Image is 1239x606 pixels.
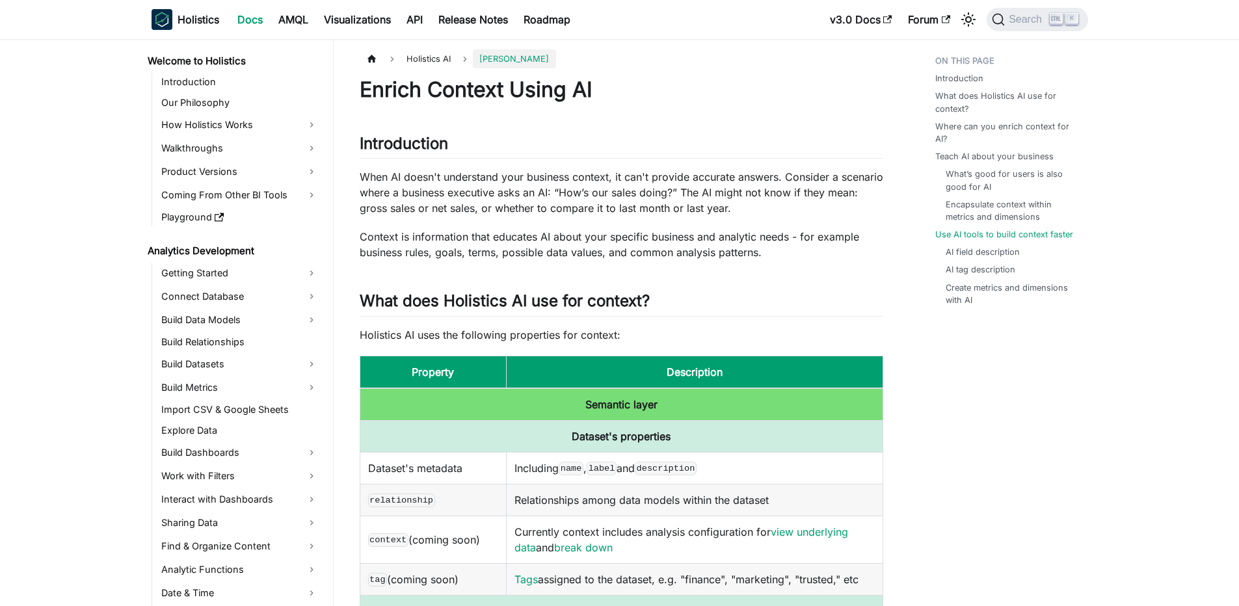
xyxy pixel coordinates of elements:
a: AI field description [946,246,1020,258]
code: description [635,462,697,475]
p: When AI doesn't understand your business context, it can't provide accurate answers. Consider a s... [360,169,883,216]
th: Property [360,356,507,388]
a: Build Data Models [157,310,322,330]
a: What’s good for users is also good for AI [946,168,1075,192]
img: Holistics [152,9,172,30]
code: label [587,462,617,475]
a: Coming From Other BI Tools [157,185,322,205]
a: Introduction [935,72,983,85]
a: API [399,9,431,30]
a: Getting Started [157,263,322,283]
p: Context is information that educates AI about your specific business and analytic needs - for exa... [360,229,883,260]
button: Switch between dark and light mode (currently light mode) [958,9,979,30]
a: Walkthroughs [157,138,322,159]
a: view underlying data [514,525,848,554]
td: (coming soon) [360,516,507,563]
kbd: K [1065,13,1078,25]
a: Roadmap [516,9,578,30]
a: Sharing Data [157,512,322,533]
nav: Docs sidebar [139,39,334,606]
td: Including , and [507,452,883,484]
td: Dataset's metadata [360,452,507,484]
p: Holistics AI uses the following properties for context: [360,327,883,343]
a: break down [554,541,613,554]
nav: Breadcrumbs [360,49,883,68]
a: Import CSV & Google Sheets [157,401,322,419]
a: Use AI tools to build context faster [935,228,1073,241]
a: Interact with Dashboards [157,489,322,510]
a: Product Versions [157,161,322,182]
a: How Holistics Works [157,114,322,135]
a: Connect Database [157,286,322,307]
span: [PERSON_NAME] [473,49,555,68]
a: Build Metrics [157,377,322,398]
a: Home page [360,49,384,68]
td: assigned to the dataset, e.g. "finance", "marketing", "trusted," etc [507,563,883,595]
a: Explore Data [157,421,322,440]
a: Forum [900,9,958,30]
a: Docs [230,9,271,30]
a: Create metrics and dimensions with AI [946,282,1075,306]
th: Description [507,356,883,388]
a: Analytic Functions [157,559,322,580]
td: Relationships among data models within the dataset [507,484,883,516]
a: Welcome to Holistics [144,52,322,70]
a: HolisticsHolistics [152,9,219,30]
button: Search (Ctrl+K) [987,8,1087,31]
a: Date & Time [157,583,322,603]
a: Work with Filters [157,466,322,486]
code: relationship [368,494,435,507]
code: context [368,533,408,546]
b: Holistics [178,12,219,27]
a: Playground [157,208,322,226]
code: name [559,462,583,475]
a: Introduction [157,73,322,91]
a: Visualizations [316,9,399,30]
h1: Enrich Context Using AI [360,77,883,103]
a: Build Datasets [157,354,322,375]
a: Tags [514,573,538,586]
code: tag [368,573,388,586]
a: Encapsulate context within metrics and dimensions [946,198,1075,223]
h2: What does Holistics AI use for context? [360,291,883,316]
a: What does Holistics AI use for context? [935,90,1080,114]
td: (coming soon) [360,563,507,595]
td: Currently context includes analysis configuration for and [507,516,883,563]
a: Release Notes [431,9,516,30]
span: Holistics AI [400,49,457,68]
a: Our Philosophy [157,94,322,112]
a: Teach AI about your business [935,150,1054,163]
b: Semantic layer [585,398,658,411]
a: v3.0 Docs [822,9,900,30]
a: Build Relationships [157,333,322,351]
a: Build Dashboards [157,442,322,463]
a: AMQL [271,9,316,30]
span: Search [1005,14,1050,25]
a: Find & Organize Content [157,536,322,557]
h2: Introduction [360,134,883,159]
a: Where can you enrich context for AI? [935,120,1080,145]
b: Dataset's properties [572,430,671,443]
a: Analytics Development [144,242,322,260]
a: AI tag description [946,263,1015,276]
